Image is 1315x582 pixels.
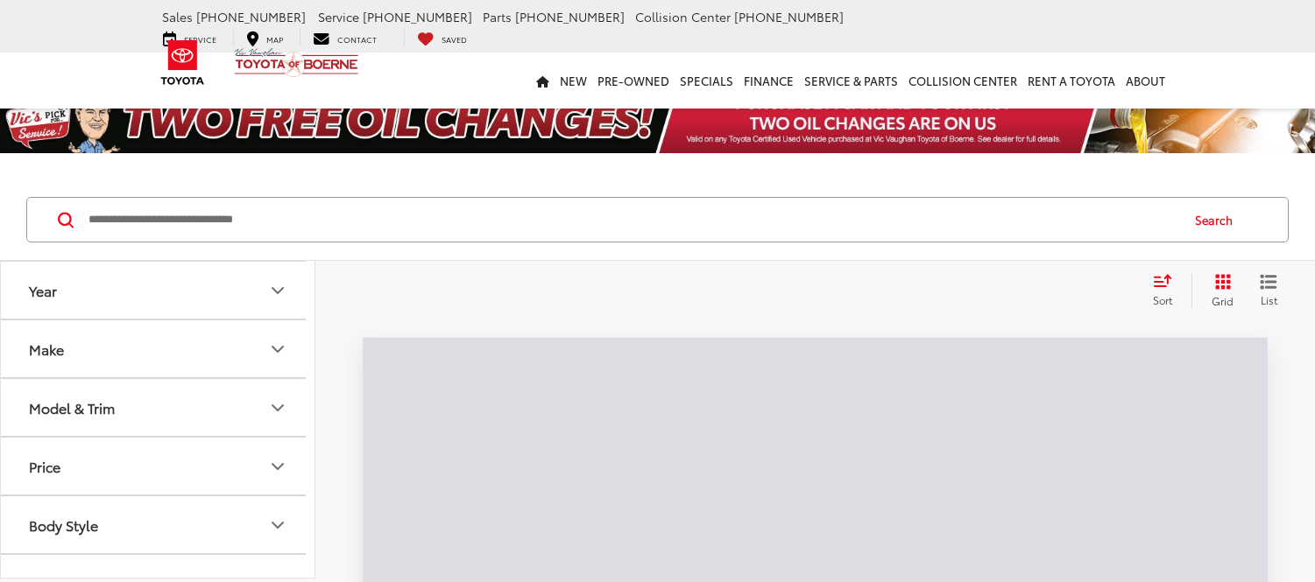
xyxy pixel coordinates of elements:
[635,8,731,25] span: Collision Center
[483,8,512,25] span: Parts
[442,33,467,45] span: Saved
[150,34,216,91] img: Toyota
[1,438,316,494] button: PricePrice
[1,320,316,377] button: MakeMake
[515,8,625,25] span: [PHONE_NUMBER]
[29,282,57,298] div: Year
[150,29,230,46] a: Service
[87,199,1178,241] input: Search by Make, Model, or Keyword
[903,53,1022,109] a: Collision Center
[1260,292,1277,307] span: List
[1178,198,1258,242] button: Search
[162,8,193,25] span: Sales
[1121,53,1170,109] a: About
[592,53,675,109] a: Pre-Owned
[363,8,472,25] span: [PHONE_NUMBER]
[267,339,288,360] div: Make
[739,53,799,109] a: Finance
[531,53,555,109] a: Home
[1191,273,1247,308] button: Grid View
[233,29,296,46] a: Map
[300,29,390,46] a: Contact
[196,8,306,25] span: [PHONE_NUMBER]
[29,516,98,533] div: Body Style
[1,262,316,319] button: YearYear
[1153,292,1172,307] span: Sort
[267,456,288,477] div: Price
[404,29,480,46] a: My Saved Vehicles
[267,515,288,536] div: Body Style
[267,397,288,418] div: Model & Trim
[1247,273,1290,308] button: List View
[29,340,64,357] div: Make
[1,379,316,436] button: Model & TrimModel & Trim
[1212,293,1234,308] span: Grid
[1144,273,1191,308] button: Select sort value
[234,47,359,78] img: Vic Vaughan Toyota of Boerne
[1022,53,1121,109] a: Rent a Toyota
[1,496,316,553] button: Body StyleBody Style
[734,8,844,25] span: [PHONE_NUMBER]
[267,280,288,301] div: Year
[675,53,739,109] a: Specials
[29,458,60,474] div: Price
[318,8,359,25] span: Service
[29,399,115,416] div: Model & Trim
[555,53,592,109] a: New
[799,53,903,109] a: Service & Parts: Opens in a new tab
